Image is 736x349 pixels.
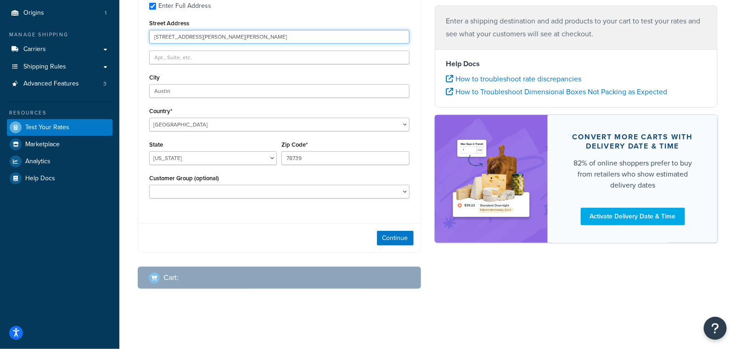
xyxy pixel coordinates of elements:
[149,175,219,182] label: Customer Group (optional)
[570,158,696,191] div: 82% of online shoppers prefer to buy from retailers who show estimated delivery dates
[149,51,410,64] input: Apt., Suite, etc.
[446,15,707,40] p: Enter a shipping destination and add products to your cart to test your rates and see what your c...
[7,41,112,58] a: Carriers
[446,58,707,69] h4: Help Docs
[163,274,179,282] h2: Cart :
[105,9,107,17] span: 1
[446,74,582,84] a: How to troubleshoot rate discrepancies
[704,317,727,340] button: Open Resource Center
[149,20,189,27] label: Street Address
[377,231,414,246] button: Continue
[149,141,163,148] label: State
[446,86,668,97] a: How to Troubleshoot Dimensional Boxes Not Packing as Expected
[149,3,156,10] input: Enter Full Address
[7,31,112,39] div: Manage Shipping
[7,170,112,187] a: Help Docs
[7,5,112,22] li: Origins
[7,109,112,117] div: Resources
[7,75,112,92] li: Advanced Features
[149,108,172,114] label: Country*
[7,75,112,92] a: Advanced Features3
[25,158,51,166] span: Analytics
[281,141,308,148] label: Zip Code*
[7,5,112,22] a: Origins1
[7,119,112,136] a: Test Your Rates
[7,153,112,170] a: Analytics
[23,80,79,88] span: Advanced Features
[23,9,44,17] span: Origins
[7,58,112,75] a: Shipping Rules
[7,136,112,153] a: Marketplace
[25,141,60,149] span: Marketplace
[103,80,107,88] span: 3
[23,46,46,53] span: Carriers
[570,132,696,151] div: Convert more carts with delivery date & time
[23,63,66,71] span: Shipping Rules
[581,208,685,225] a: Activate Delivery Date & Time
[149,74,160,81] label: City
[449,129,534,229] img: feature-image-ddt-36eae7f7280da8017bfb280eaccd9c446f90b1fe08728e4019434db127062ab4.png
[25,124,69,132] span: Test Your Rates
[25,175,55,183] span: Help Docs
